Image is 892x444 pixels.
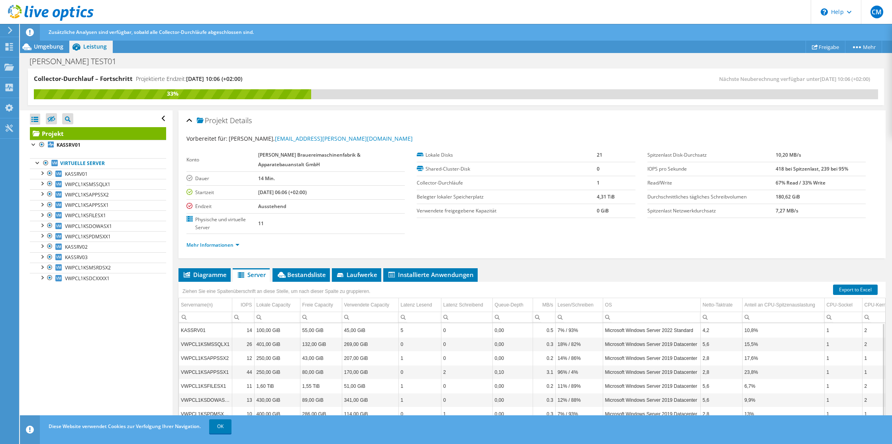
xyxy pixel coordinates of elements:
[700,312,742,322] td: Column Netto-Taktrate, Filter cell
[258,189,307,196] b: [DATE] 06:06 (+02:00)
[342,351,398,365] td: Column Verwendete Capacity, Value 207,00 GiB
[232,298,254,312] td: IOPS Column
[254,298,300,312] td: Lokale Capacity Column
[232,337,254,351] td: Column IOPS, Value 26
[597,179,600,186] b: 1
[417,165,596,173] label: Shared-Cluster-Disk
[776,151,801,158] b: 10,20 MB/s
[232,379,254,393] td: Column IOPS, Value 11
[597,193,615,200] b: 4,31 TiB
[179,298,232,312] td: Servername(n) Column
[342,337,398,351] td: Column Verwendete Capacity, Value 269,00 GiB
[65,212,106,219] span: VWPCL1KSFILESX1
[254,337,300,351] td: Column Lokale Capacity, Value 401,00 GiB
[30,263,166,273] a: VWPCL1KSMSRDSX2
[492,379,533,393] td: Column Queue-Depth, Value 0,00
[441,379,492,393] td: Column Latenz Schreibend, Value 0
[401,300,432,310] div: Latenz Lesend
[398,337,441,351] td: Column Latenz Lesend, Value 0
[742,365,824,379] td: Column Anteil an CPU-Spitzenauslastung, Value 23,8%
[603,351,700,365] td: Column OS, Value Microsoft Windows Server 2019 Datacenter
[302,300,333,310] div: Freie Capacity
[30,169,166,179] a: KASSRV01
[34,43,63,50] span: Umgebung
[700,298,742,312] td: Netto-Taktrate Column
[398,323,441,337] td: Column Latenz Lesend, Value 5
[742,323,824,337] td: Column Anteil an CPU-Spitzenauslastung, Value 10,8%
[30,179,166,189] a: VWPCL1KSMSSQLX1
[258,175,275,182] b: 14 Min.
[398,407,441,421] td: Column Latenz Lesend, Value 0
[820,75,870,83] span: [DATE] 10:06 (+02:00)
[703,300,733,310] div: Netto-Taktrate
[700,337,742,351] td: Column Netto-Taktrate, Value 5,6
[647,151,776,159] label: Spitzenlast Disk-Durchsatz
[180,286,372,297] div: Ziehen Sie eine Spaltenüberschrift an diese Stelle, um nach dieser Spalte zu gruppieren.
[603,407,700,421] td: Column OS, Value Microsoft Windows Server 2019 Datacenter
[441,365,492,379] td: Column Latenz Schreibend, Value 2
[824,351,862,365] td: Column CPU-Sockel, Value 1
[232,323,254,337] td: Column IOPS, Value 14
[555,407,603,421] td: Column Lesen/Schreiben, Value 7% / 93%
[186,189,258,196] label: Startzeit
[197,117,228,125] span: Projekt
[186,75,242,83] span: [DATE] 10:06 (+02:00)
[186,242,239,248] a: Mehr Informationen
[745,300,815,310] div: Anteil an CPU-Spitzenauslastung
[533,407,555,421] td: Column MB/s, Value 0.3
[555,351,603,365] td: Column Lesen/Schreiben, Value 14% / 86%
[300,323,342,337] td: Column Freie Capacity, Value 55,00 GiB
[179,407,232,421] td: Column Servername(n), Value VWPCL1KSPDMSXX1
[555,365,603,379] td: Column Lesen/Schreiben, Value 96% / 4%
[441,351,492,365] td: Column Latenz Schreibend, Value 0
[300,407,342,421] td: Column Freie Capacity, Value 286,00 GiB
[603,298,700,312] td: OS Column
[603,393,700,407] td: Column OS, Value Microsoft Windows Server 2019 Datacenter
[441,407,492,421] td: Column Latenz Schreibend, Value 1
[182,271,227,279] span: Diagramme
[30,221,166,231] a: VWPCL1KSDOWASX1
[258,220,264,227] b: 11
[232,351,254,365] td: Column IOPS, Value 12
[65,275,110,282] span: VWPCL1KSDCXXXX1
[742,407,824,421] td: Column Anteil an CPU-Spitzenauslastung, Value 13%
[647,207,776,215] label: Spitzenlast Netzwerkdurchsatz
[700,393,742,407] td: Column Netto-Taktrate, Value 5,6
[845,41,882,53] a: Mehr
[65,191,109,198] span: VWPCL1KSAPPSSX2
[555,323,603,337] td: Column Lesen/Schreiben, Value 7% / 93%
[806,41,845,53] a: Freigabe
[209,419,231,434] a: OK
[186,216,258,232] label: Physische und virtuelle Server
[417,193,596,201] label: Belegter lokaler Speicherplatz
[241,300,252,310] div: IOPS
[827,300,853,310] div: CPU-Sockel
[30,252,166,263] a: KASSRV03
[65,233,111,240] span: VWPCL1KSPDMSXX1
[700,365,742,379] td: Column Netto-Taktrate, Value 2,8
[603,365,700,379] td: Column OS, Value Microsoft Windows Server 2019 Datacenter
[492,323,533,337] td: Column Queue-Depth, Value 0,00
[49,29,254,35] span: Zusätzliche Analysen sind verfügbar, sobald alle Collector-Durchläufe abgeschlossen sind.
[533,351,555,365] td: Column MB/s, Value 0.2
[441,323,492,337] td: Column Latenz Schreibend, Value 0
[342,298,398,312] td: Verwendete Capacity Column
[492,393,533,407] td: Column Queue-Depth, Value 0,00
[179,379,232,393] td: Column Servername(n), Value VWPCL1KSFILESX1
[30,158,166,169] a: Virtuelle Server
[57,141,80,148] b: KASSRV01
[492,365,533,379] td: Column Queue-Depth, Value 0,10
[342,379,398,393] td: Column Verwendete Capacity, Value 51,00 GiB
[776,179,825,186] b: 67% Read / 33% Write
[300,312,342,322] td: Column Freie Capacity, Filter cell
[49,423,201,430] span: Diese Website verwendet Cookies zur Verfolgung Ihrer Navigation.
[237,271,266,279] span: Server
[443,300,483,310] div: Latenz Schreibend
[300,351,342,365] td: Column Freie Capacity, Value 43,00 GiB
[555,298,603,312] td: Lesen/Schreiben Column
[742,351,824,365] td: Column Anteil an CPU-Spitzenauslastung, Value 17,6%
[300,337,342,351] td: Column Freie Capacity, Value 132,00 GiB
[533,379,555,393] td: Column MB/s, Value 0.2
[776,165,848,172] b: 418 bei Spitzenlast, 239 bei 95%
[824,379,862,393] td: Column CPU-Sockel, Value 1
